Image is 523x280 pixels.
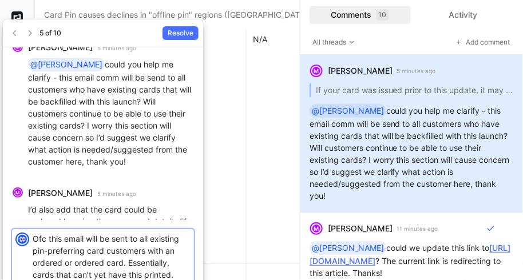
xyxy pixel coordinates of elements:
[28,203,194,239] p: I’d also add that the card could be replaced keeping the same card details (if possible)!
[14,43,22,51] div: M
[28,186,93,200] strong: [PERSON_NAME]
[168,27,193,39] span: Resolve
[28,41,93,54] strong: [PERSON_NAME]
[163,26,199,40] button: Resolve
[39,27,61,39] div: 5 of 10
[30,58,102,71] div: @[PERSON_NAME]
[28,58,194,167] p: could you help me clarify - this email comm will be send to all customers who have existing cards...
[97,189,136,199] small: 5 minutes ago
[14,189,22,197] div: M
[97,43,136,53] small: 5 minutes ago
[17,234,28,245] img: avatar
